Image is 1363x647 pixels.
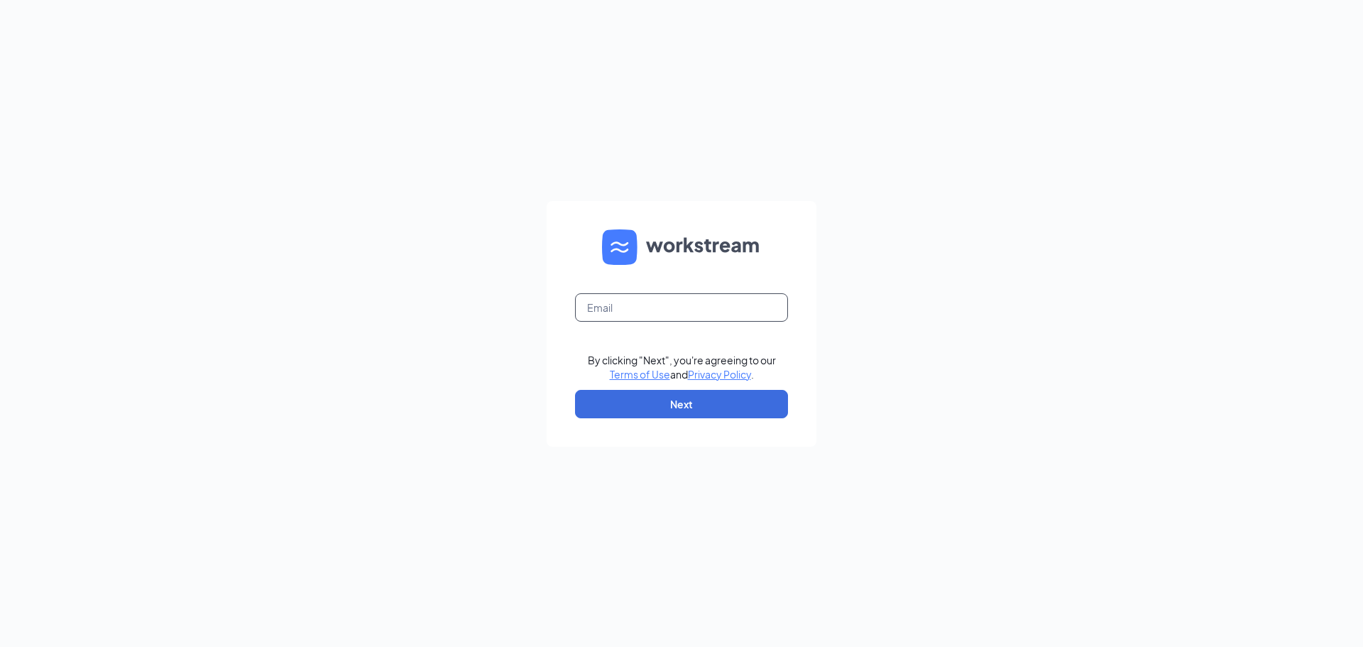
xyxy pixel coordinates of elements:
[688,368,751,381] a: Privacy Policy
[602,229,761,265] img: WS logo and Workstream text
[575,293,788,322] input: Email
[588,353,776,381] div: By clicking "Next", you're agreeing to our and .
[610,368,670,381] a: Terms of Use
[575,390,788,418] button: Next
